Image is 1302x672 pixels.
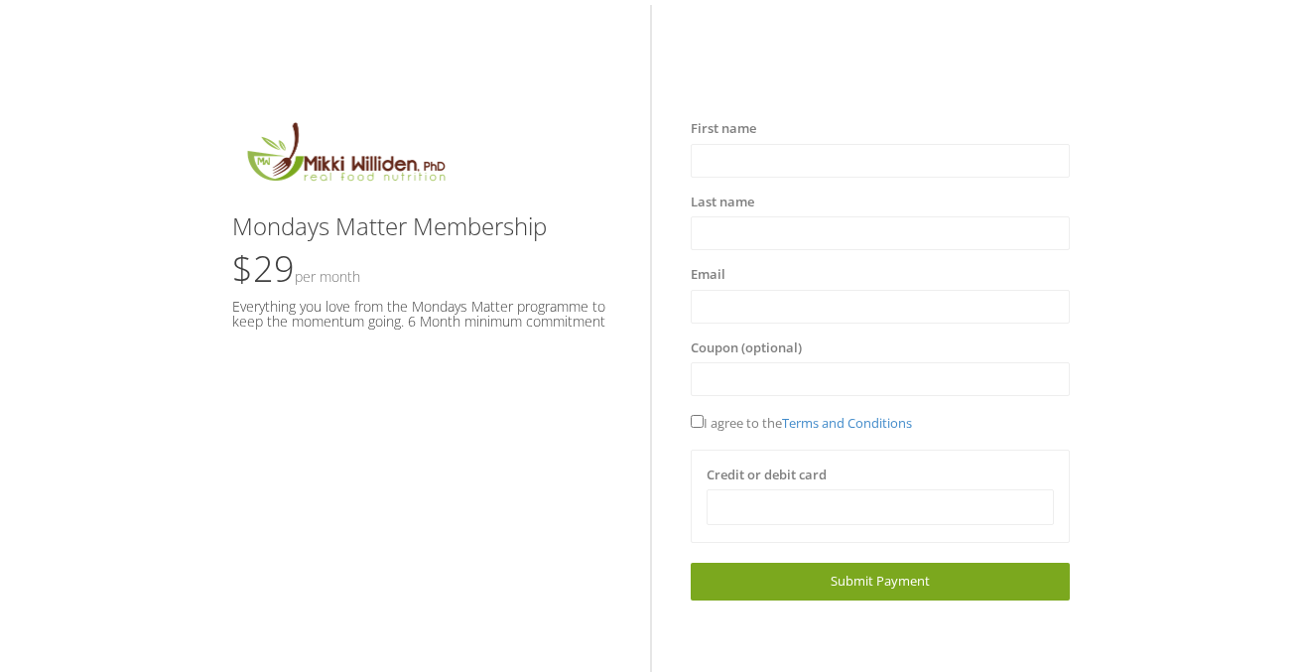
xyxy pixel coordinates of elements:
label: First name [691,119,756,139]
iframe: Secure card payment input frame [719,499,1041,516]
small: Per Month [295,267,360,286]
label: Credit or debit card [707,466,827,485]
a: Submit Payment [691,563,1070,600]
img: MikkiLogoMain.png [232,119,458,194]
h5: Everything you love from the Mondays Matter programme to keep the momentum going. 6 Month minimum... [232,299,611,330]
span: Submit Payment [831,572,930,590]
a: Terms and Conditions [782,414,912,432]
label: Last name [691,193,754,212]
h3: Mondays Matter Membership [232,213,611,239]
label: Email [691,265,725,285]
span: $29 [232,244,360,293]
span: I agree to the [691,414,912,432]
label: Coupon (optional) [691,338,802,358]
